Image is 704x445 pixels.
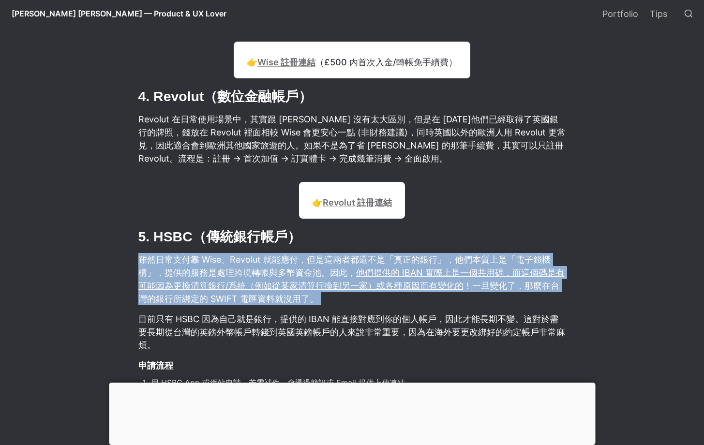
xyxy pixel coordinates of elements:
[323,197,392,208] a: Revolut 註冊連結
[246,54,458,70] p: 👉 （£500 內首次入金/轉帳免手續費）
[137,86,567,107] h2: 4. Revolut（數位金融帳戶）
[137,252,567,307] p: 雖然日常支付靠 Wise、Revolut 就能應付，但是這兩者都還不是「真正的銀行」，他們本質上是「電子錢機構」，提供的服務是處理跨境轉帳與多幣資金池。因此， ！一旦變化了，那麼在台灣的銀行所綁...
[151,375,567,390] li: 用 HSBC App 或網站申請，若需補件，會透過簡訊或 Email 提供上傳連結。
[137,111,567,166] p: Revolut 在日常使用場景中，其實跟 [PERSON_NAME] 沒有太大區別，但是在 [DATE]他們已經取得了英國銀行的牌照，錢放在 Revolut 裡面相較 Wise 會更安心一點 (...
[137,226,567,247] h2: 5. HSBC（傳統銀行帳戶）
[137,311,567,353] p: 目前只有 HSBC 因為自己就是銀行，提供的 IBAN 能直接對應到你的個人帳戶，因此才能長期不變。這對於需要長期從台灣的英鎊外幣帳戶轉錢到英國英鎊帳戶的人來說非常重要，因為在海外要更改綁好的約...
[311,194,393,210] p: 👉
[12,9,226,18] span: [PERSON_NAME] [PERSON_NAME] — Product & UX Lover
[257,57,315,67] a: Wise 註冊連結
[138,360,173,371] strong: 申請流程
[109,383,595,443] iframe: Advertisement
